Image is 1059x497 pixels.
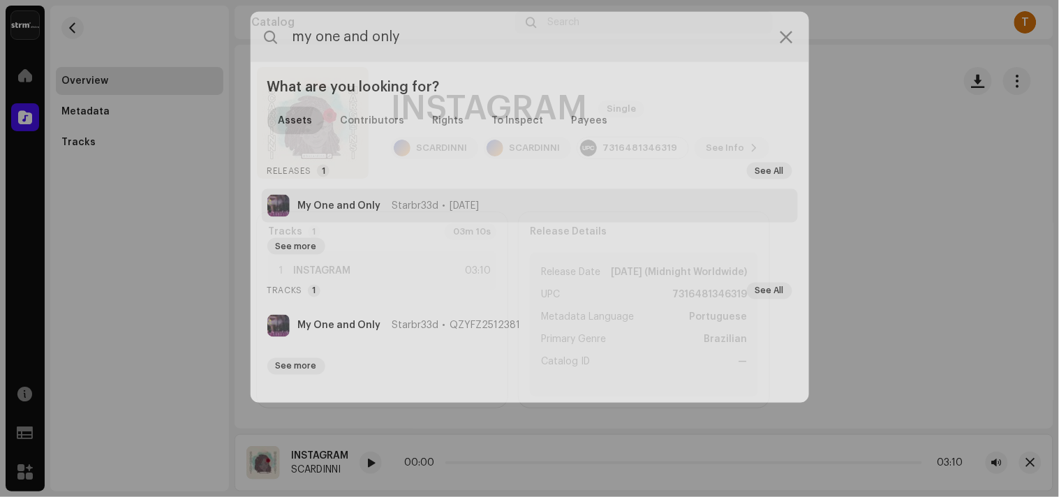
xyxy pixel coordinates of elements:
button: See All [747,279,792,295]
p-badge: 1 [317,161,329,173]
span: See All [755,281,784,292]
span: See more [276,357,317,368]
strong: My One and Only [298,196,381,207]
strong: My One and Only [298,316,381,327]
div: Contributors [341,103,405,131]
span: See All [755,161,784,172]
span: Starbr33d [392,316,439,327]
div: Payees [572,103,608,131]
button: See more [267,234,325,251]
span: Starbr33d [392,196,439,207]
img: 1f0c9439-c60d-4247-868f-ec61ac34ae76 [267,191,290,213]
div: To Inspect [492,103,544,131]
span: QZYFZ2512381 [450,316,521,327]
div: Assets [279,103,313,131]
p-badge: 1 [308,281,320,293]
img: 1f0c9439-c60d-4247-868f-ec61ac34ae76 [267,311,290,333]
span: See more [276,237,317,248]
button: See more [267,354,325,371]
div: Rights [433,103,464,131]
input: Search [251,8,809,58]
span: Tracks [267,279,303,295]
button: See All [747,158,792,175]
div: What are you looking for? [262,75,798,91]
span: [DATE] [450,196,480,207]
span: Releases [267,158,312,175]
